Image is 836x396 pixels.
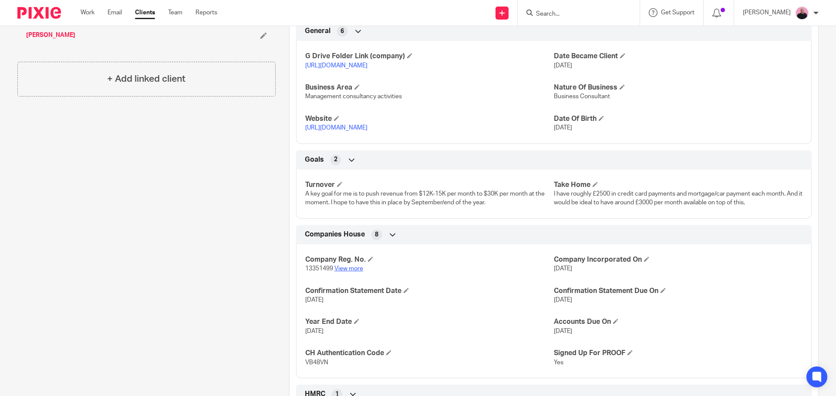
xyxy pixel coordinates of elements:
[554,349,802,358] h4: Signed Up For PROOF
[305,27,330,36] span: General
[554,266,572,272] span: [DATE]
[305,266,333,272] span: 13351499
[305,114,554,123] h4: Website
[554,180,802,190] h4: Take Home
[795,6,809,20] img: Bio%20-%20Kemi%20.png
[305,255,554,264] h4: Company Reg. No.
[554,93,610,100] span: Business Consultant
[334,266,363,272] a: View more
[554,52,802,61] h4: Date Became Client
[305,83,554,92] h4: Business Area
[305,297,324,303] span: [DATE]
[305,317,554,326] h4: Year End Date
[554,255,802,264] h4: Company Incorporated On
[554,297,572,303] span: [DATE]
[81,8,94,17] a: Work
[168,8,182,17] a: Team
[554,191,802,206] span: I have roughly £2500 in credit card payments and mortgage/car payment each month. And it would be...
[26,31,75,40] a: [PERSON_NAME]
[108,8,122,17] a: Email
[554,286,802,296] h4: Confirmation Statement Due On
[554,317,802,326] h4: Accounts Due On
[554,125,572,131] span: [DATE]
[743,8,791,17] p: [PERSON_NAME]
[305,180,554,190] h4: Turnover
[107,72,185,86] h4: + Add linked client
[305,328,324,334] span: [DATE]
[305,349,554,358] h4: CH Authentication Code
[554,114,802,123] h4: Date Of Birth
[554,63,572,69] span: [DATE]
[305,63,367,69] a: [URL][DOMAIN_NAME]
[535,10,614,18] input: Search
[305,52,554,61] h4: G Drive Folder Link (company)
[661,10,694,16] span: Get Support
[305,286,554,296] h4: Confirmation Statement Date
[305,191,545,206] span: A key goal for me is to push revenue from $12K-15K per month to $30K per month at the moment. I h...
[305,230,365,239] span: Companies House
[135,8,155,17] a: Clients
[340,27,344,36] span: 6
[196,8,217,17] a: Reports
[375,230,378,239] span: 8
[554,83,802,92] h4: Nature Of Business
[554,359,563,366] span: Yes
[305,155,324,164] span: Goals
[334,155,337,164] span: 2
[305,93,402,100] span: Management consultancy activities
[17,7,61,19] img: Pixie
[554,328,572,334] span: [DATE]
[305,359,328,366] span: VB48VN
[305,125,367,131] a: [URL][DOMAIN_NAME]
